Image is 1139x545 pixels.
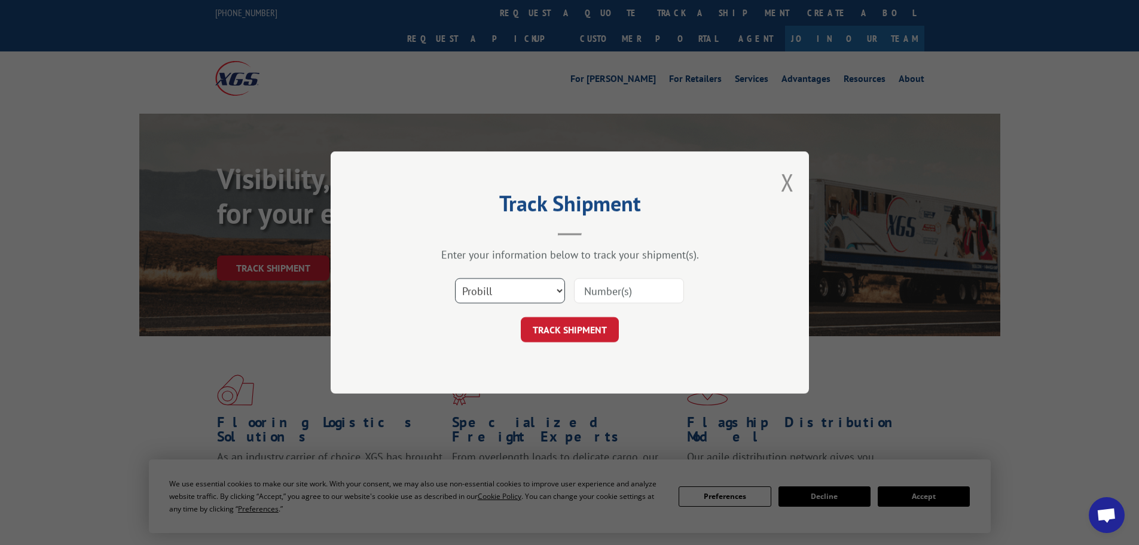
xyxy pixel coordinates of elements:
[390,195,749,218] h2: Track Shipment
[1089,497,1125,533] div: Open chat
[521,317,619,342] button: TRACK SHIPMENT
[390,248,749,261] div: Enter your information below to track your shipment(s).
[781,166,794,198] button: Close modal
[574,278,684,303] input: Number(s)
